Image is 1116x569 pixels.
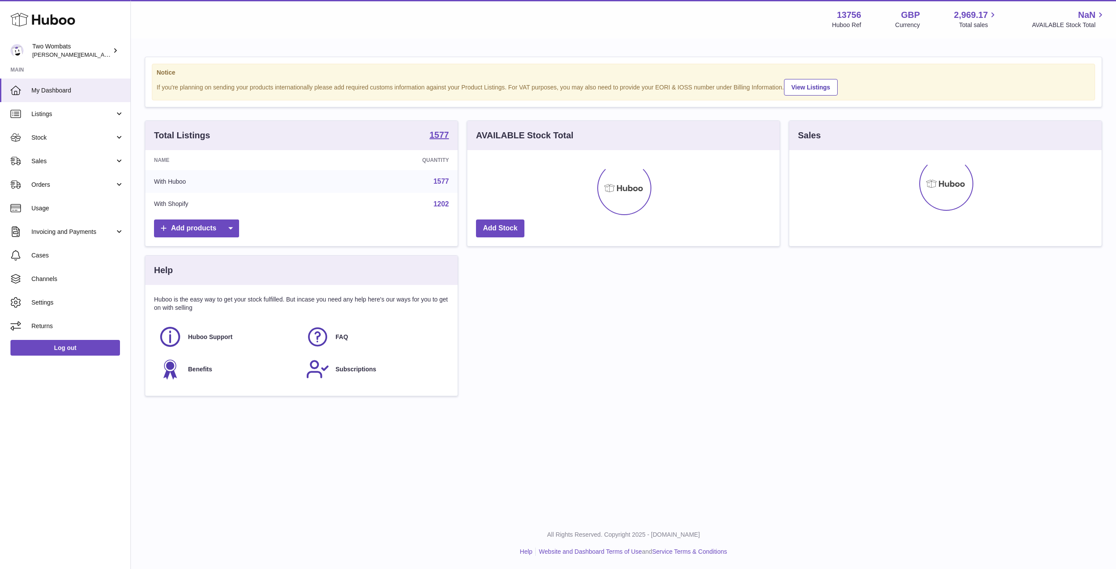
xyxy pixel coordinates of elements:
a: 1577 [430,130,449,141]
a: Website and Dashboard Terms of Use [539,548,642,555]
a: View Listings [784,79,838,96]
li: and [536,548,727,556]
a: Service Terms & Conditions [652,548,727,555]
a: 2,969.17 Total sales [954,9,998,29]
th: Quantity [314,150,458,170]
span: My Dashboard [31,86,124,95]
a: NaN AVAILABLE Stock Total [1032,9,1106,29]
div: If you're planning on sending your products internationally please add required customs informati... [157,78,1090,96]
td: With Huboo [145,170,314,193]
td: With Shopify [145,193,314,216]
h3: Help [154,264,173,276]
a: FAQ [306,325,445,349]
p: All Rights Reserved. Copyright 2025 - [DOMAIN_NAME] [138,531,1109,539]
span: Settings [31,298,124,307]
strong: 13756 [837,9,861,21]
span: Sales [31,157,115,165]
a: Help [520,548,533,555]
span: Total sales [959,21,998,29]
h3: AVAILABLE Stock Total [476,130,573,141]
span: 2,969.17 [954,9,988,21]
span: NaN [1078,9,1095,21]
h3: Sales [798,130,821,141]
a: 1202 [433,200,449,208]
strong: Notice [157,69,1090,77]
div: Currency [895,21,920,29]
span: Benefits [188,365,212,374]
span: Usage [31,204,124,213]
h3: Total Listings [154,130,210,141]
span: AVAILABLE Stock Total [1032,21,1106,29]
p: Huboo is the easy way to get your stock fulfilled. But incase you need any help here's our ways f... [154,295,449,312]
span: Cases [31,251,124,260]
img: philip.carroll@twowombats.com [10,44,24,57]
th: Name [145,150,314,170]
a: Huboo Support [158,325,297,349]
span: Subscriptions [335,365,376,374]
span: Stock [31,134,115,142]
span: Orders [31,181,115,189]
span: Huboo Support [188,333,233,341]
strong: GBP [901,9,920,21]
a: Subscriptions [306,357,445,381]
span: Listings [31,110,115,118]
span: Invoicing and Payments [31,228,115,236]
div: Huboo Ref [832,21,861,29]
a: Benefits [158,357,297,381]
span: Channels [31,275,124,283]
div: Two Wombats [32,42,111,59]
span: [PERSON_NAME][EMAIL_ADDRESS][PERSON_NAME][DOMAIN_NAME] [32,51,222,58]
span: FAQ [335,333,348,341]
strong: 1577 [430,130,449,139]
a: Add Stock [476,219,524,237]
a: Log out [10,340,120,356]
a: Add products [154,219,239,237]
a: 1577 [433,178,449,185]
span: Returns [31,322,124,330]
